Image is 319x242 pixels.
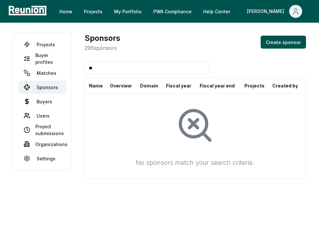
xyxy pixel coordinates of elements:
a: Home [54,5,77,18]
h3: Sponsors [85,32,120,44]
button: Fiscal year end [198,79,236,92]
button: Domain [139,79,159,92]
button: Projects [243,79,266,92]
nav: Main [54,5,313,18]
a: Help Center [198,5,235,18]
div: No sponsors match your search criteria. [117,158,273,167]
a: Organizations [18,138,66,151]
a: Settings [18,152,66,165]
a: Buyer profiles [18,52,66,65]
button: [PERSON_NAME] [242,5,307,18]
a: My Portfolio [109,5,147,18]
button: Created by [271,79,299,92]
a: Users [18,109,66,122]
a: Sponsors [18,81,66,94]
a: Matches [18,66,66,79]
a: Buyers [18,95,66,108]
button: Fiscal year [165,79,193,92]
p: 295 sponsors [85,44,120,52]
a: Projects [18,38,66,51]
button: Create sponsor [261,36,306,49]
a: Project submissions [18,123,66,136]
a: PWA Compliance [148,5,197,18]
button: Overview [109,79,133,92]
a: Projects [79,5,108,18]
div: [PERSON_NAME] [247,5,287,18]
button: Name [88,79,104,92]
